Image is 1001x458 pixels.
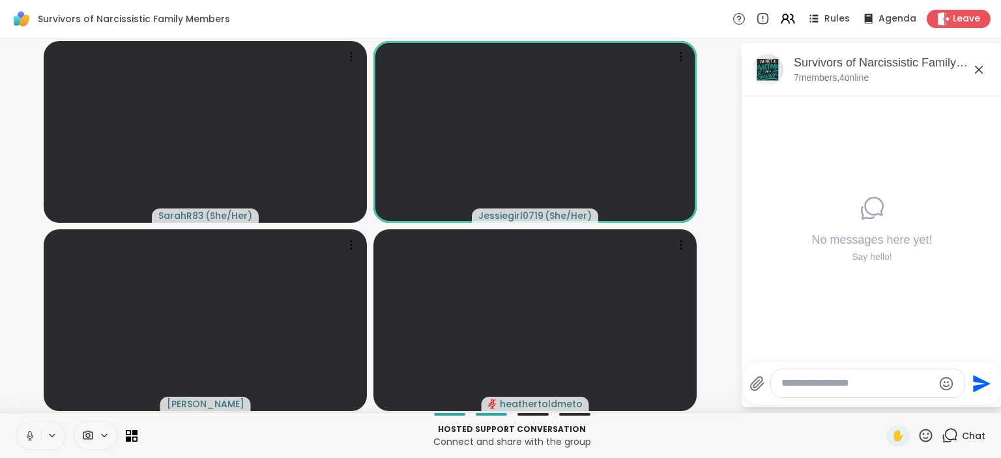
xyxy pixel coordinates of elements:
img: Survivors of Narcissistic Family Members, Sep 14 [752,54,783,85]
span: ( She/Her ) [545,209,592,222]
span: Jessiegirl0719 [478,209,544,222]
h4: No messages here yet! [811,232,932,248]
p: Hosted support conversation [145,423,878,435]
span: heathertoldmeto [500,397,583,410]
span: audio-muted [488,399,497,408]
span: Survivors of Narcissistic Family Members [38,12,230,25]
button: Send [965,369,994,398]
span: SarahR83 [158,209,204,222]
p: Connect and share with the group [145,435,878,448]
button: Emoji picker [938,376,954,392]
span: Agenda [878,12,916,25]
div: Say hello! [811,251,932,264]
span: Rules [824,12,850,25]
span: [PERSON_NAME] [167,397,244,410]
img: ShareWell Logomark [10,8,33,30]
textarea: Type your message [781,377,933,390]
div: Survivors of Narcissistic Family Members, [DATE] [794,55,992,71]
span: ( She/Her ) [205,209,252,222]
span: Chat [962,429,985,442]
span: ✋ [892,428,905,444]
p: 7 members, 4 online [794,72,869,85]
span: Leave [953,12,980,25]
